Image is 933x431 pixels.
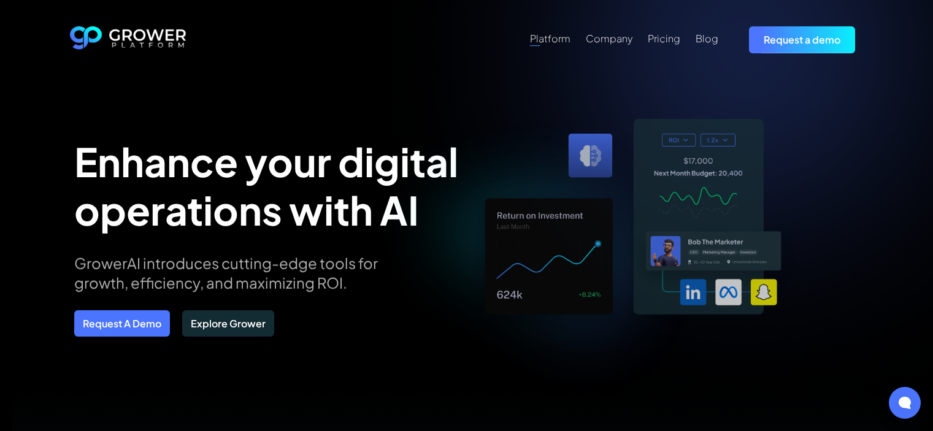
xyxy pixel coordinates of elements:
[696,32,718,44] div: Blog
[586,31,632,46] a: Company
[648,31,680,46] a: Pricing
[530,32,570,44] div: Platform
[182,310,274,337] a: Explore Grower
[696,31,718,46] a: Blog
[648,32,680,44] div: Pricing
[74,310,170,337] a: Request A Demo
[530,31,570,46] a: Platform
[586,32,632,44] div: Company
[70,26,186,53] a: home
[749,26,855,53] a: Request a demo
[74,253,390,292] p: GrowerAI introduces cutting-edge tools for growth, efficiency, and maximizing ROI.
[74,137,546,234] h1: Enhance your digital operations with AI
